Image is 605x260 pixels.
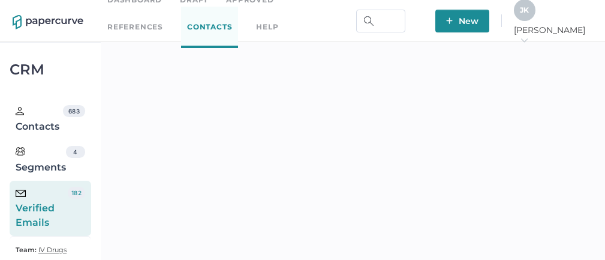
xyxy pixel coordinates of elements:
[356,10,405,32] input: Search Workspace
[514,25,592,46] span: [PERSON_NAME]
[63,105,85,117] div: 683
[66,146,85,158] div: 4
[16,147,25,156] img: segments.b9481e3d.svg
[16,243,67,257] a: Team: IV Drugs
[520,5,529,14] span: J K
[435,10,489,32] button: New
[446,10,478,32] span: New
[68,187,85,199] div: 182
[181,7,238,48] a: Contacts
[446,17,453,24] img: plus-white.e19ec114.svg
[256,20,278,34] div: help
[16,146,66,175] div: Segments
[520,36,528,44] i: arrow_right
[13,15,83,29] img: papercurve-logo-colour.7244d18c.svg
[107,20,163,34] a: References
[364,16,374,26] img: search.bf03fe8b.svg
[16,187,68,230] div: Verified Emails
[10,64,91,75] div: CRM
[16,107,24,115] img: person.20a629c4.svg
[38,246,67,254] span: IV Drugs
[16,105,63,134] div: Contacts
[16,190,26,197] img: email-icon-black.c777dcea.svg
